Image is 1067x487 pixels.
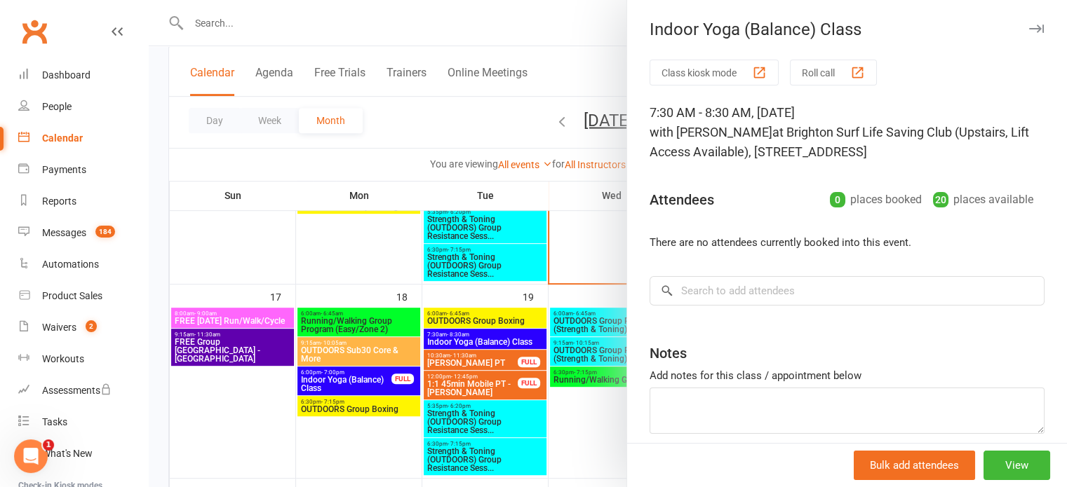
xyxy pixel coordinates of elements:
[933,190,1033,210] div: places available
[42,69,90,81] div: Dashboard
[650,125,1029,159] span: at Brighton Surf Life Saving Club (Upstairs, Lift Access Available), [STREET_ADDRESS]
[650,190,714,210] div: Attendees
[42,385,112,396] div: Assessments
[18,438,148,469] a: What's New
[43,439,54,451] span: 1
[18,123,148,154] a: Calendar
[790,60,877,85] button: Roll call
[42,322,76,333] div: Waivers
[650,60,779,85] button: Class kiosk mode
[984,451,1050,480] button: View
[42,164,86,175] div: Payments
[18,375,148,406] a: Assessments
[42,196,76,207] div: Reports
[650,276,1045,306] input: Search to add attendees
[42,101,72,112] div: People
[18,406,148,438] a: Tasks
[42,259,99,270] div: Automations
[17,14,52,49] a: Clubworx
[42,448,93,459] div: What's New
[627,20,1067,39] div: Indoor Yoga (Balance) Class
[650,343,687,363] div: Notes
[650,367,1045,384] div: Add notes for this class / appointment below
[18,280,148,312] a: Product Sales
[18,154,148,186] a: Payments
[933,192,948,207] div: 20
[95,226,115,238] span: 184
[650,125,772,139] span: with [PERSON_NAME]
[42,290,102,301] div: Product Sales
[42,416,67,427] div: Tasks
[42,353,84,364] div: Workouts
[86,320,97,332] span: 2
[18,343,148,375] a: Workouts
[18,249,148,280] a: Automations
[18,91,148,123] a: People
[650,103,1045,162] div: 7:30 AM - 8:30 AM, [DATE]
[14,439,48,473] iframe: Intercom live chat
[18,60,148,91] a: Dashboard
[18,186,148,217] a: Reports
[42,132,83,144] div: Calendar
[830,192,845,207] div: 0
[42,227,86,238] div: Messages
[650,234,1045,251] li: There are no attendees currently booked into this event.
[854,451,975,480] button: Bulk add attendees
[18,312,148,343] a: Waivers 2
[830,190,922,210] div: places booked
[18,217,148,249] a: Messages 184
